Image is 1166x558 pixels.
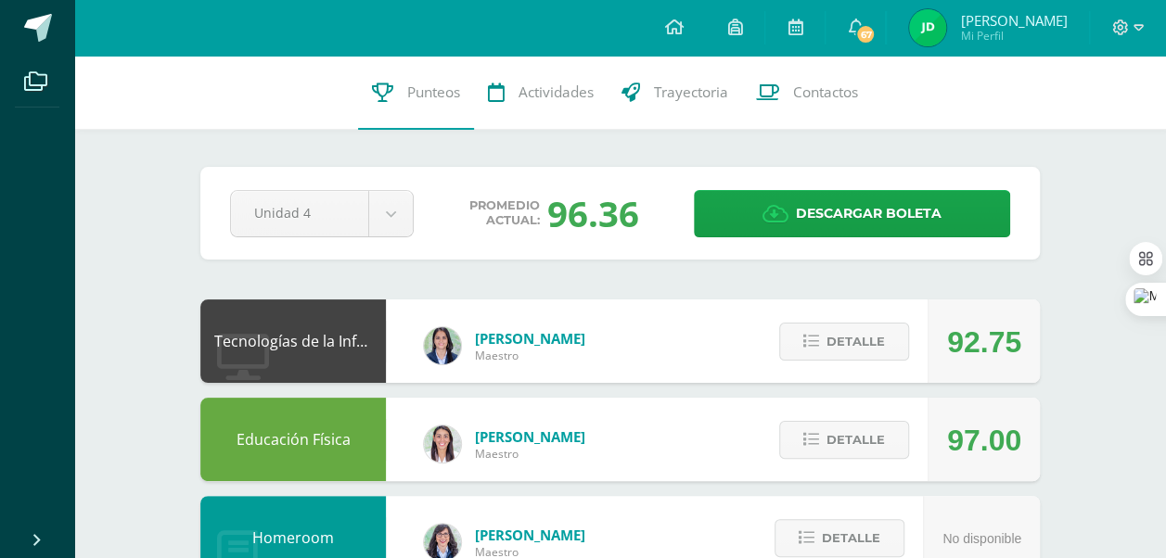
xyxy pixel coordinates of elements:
[424,425,461,463] img: 68dbb99899dc55733cac1a14d9d2f825.png
[475,427,585,446] span: [PERSON_NAME]
[519,82,594,102] span: Actividades
[960,11,1067,30] span: [PERSON_NAME]
[469,198,540,228] span: Promedio actual:
[826,423,885,457] span: Detalle
[942,531,1021,546] span: No disponible
[475,526,585,544] span: [PERSON_NAME]
[475,329,585,348] span: [PERSON_NAME]
[200,398,386,481] div: Educación Física
[407,82,460,102] span: Punteos
[909,9,946,46] img: 47bb5cb671f55380063b8448e82fec5d.png
[254,191,345,235] span: Unidad 4
[547,189,639,237] div: 96.36
[796,191,942,236] span: Descargar boleta
[654,82,728,102] span: Trayectoria
[475,348,585,363] span: Maestro
[960,28,1067,44] span: Mi Perfil
[694,190,1010,237] a: Descargar boleta
[779,323,909,361] button: Detalle
[779,421,909,459] button: Detalle
[775,519,904,557] button: Detalle
[826,324,885,359] span: Detalle
[200,299,386,383] div: Tecnologías de la Información y Comunicación: Computación
[793,82,858,102] span: Contactos
[855,24,876,44] span: 67
[822,521,880,555] span: Detalle
[947,399,1021,482] div: 97.00
[475,446,585,462] span: Maestro
[474,56,608,130] a: Actividades
[231,191,413,236] a: Unidad 4
[358,56,474,130] a: Punteos
[608,56,742,130] a: Trayectoria
[424,327,461,364] img: 7489ccb779e23ff9f2c3e89c21f82ed0.png
[947,300,1021,384] div: 92.75
[742,56,872,130] a: Contactos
